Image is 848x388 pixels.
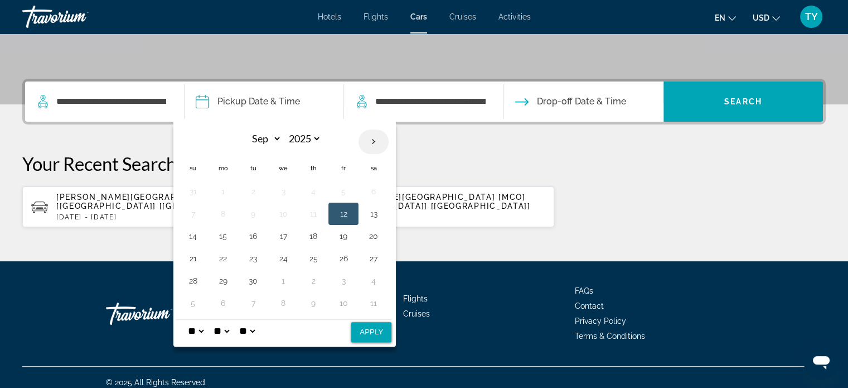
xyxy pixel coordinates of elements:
button: Day 4 [304,184,322,199]
button: Day 6 [365,184,382,199]
a: Hotels [318,12,341,21]
a: Cruises [403,309,430,318]
button: Day 5 [184,295,202,311]
button: Day 11 [365,295,382,311]
div: Search widget [25,82,823,122]
button: Day 3 [274,184,292,199]
button: Day 15 [214,228,232,244]
button: Day 30 [244,273,262,289]
button: Day 12 [335,206,352,222]
a: Privacy Policy [575,317,626,325]
button: Day 10 [274,206,292,222]
button: Day 21 [184,251,202,266]
button: Day 7 [184,206,202,222]
button: Day 14 [184,228,202,244]
button: Next month [358,129,389,155]
button: Day 13 [365,206,382,222]
button: Day 1 [214,184,232,199]
span: TY [805,11,818,22]
button: Day 8 [274,295,292,311]
button: [PERSON_NAME][GEOGRAPHIC_DATA] [MCO] [[GEOGRAPHIC_DATA]] [[GEOGRAPHIC_DATA]][DATE] - [DATE] [22,186,283,228]
span: en [715,13,725,22]
a: Flights [403,294,428,303]
span: [PERSON_NAME][GEOGRAPHIC_DATA] [MCO] [[GEOGRAPHIC_DATA]] [[GEOGRAPHIC_DATA]] [328,193,531,210]
span: USD [753,13,769,22]
a: Cruises [449,12,476,21]
button: Day 2 [304,273,322,289]
button: Day 6 [214,295,232,311]
button: Day 7 [244,295,262,311]
button: Day 9 [244,206,262,222]
button: Day 4 [365,273,382,289]
select: Select hour [186,320,206,342]
button: Day 28 [184,273,202,289]
button: Pickup date [196,82,300,122]
select: Select month [245,129,282,149]
a: Cars [410,12,427,21]
button: Change language [715,9,736,26]
button: Day 18 [304,228,322,244]
a: Travorium [22,2,134,31]
button: Day 22 [214,251,232,266]
button: Day 23 [244,251,262,266]
a: Terms & Conditions [575,332,645,341]
a: Travorium [106,297,217,330]
button: Search [663,82,823,122]
button: Day 9 [304,295,322,311]
button: Drop-off date [515,82,626,122]
a: Activities [498,12,531,21]
button: Day 16 [244,228,262,244]
button: Day 1 [274,273,292,289]
a: FAQs [575,286,593,295]
button: Day 19 [335,228,352,244]
iframe: Button to launch messaging window [803,343,839,379]
button: Day 24 [274,251,292,266]
select: Select minute [211,320,231,342]
span: Search [724,97,762,106]
select: Select AM/PM [237,320,257,342]
button: Day 27 [365,251,382,266]
button: Day 20 [365,228,382,244]
span: © 2025 All Rights Reserved. [106,378,207,387]
button: Day 8 [214,206,232,222]
button: Day 5 [335,184,352,199]
button: Day 25 [304,251,322,266]
a: Flights [364,12,388,21]
p: [DATE] - [DATE] [328,213,545,221]
button: Day 2 [244,184,262,199]
button: Day 31 [184,184,202,199]
button: Day 17 [274,228,292,244]
span: [PERSON_NAME][GEOGRAPHIC_DATA] [MCO] [[GEOGRAPHIC_DATA]] [[GEOGRAPHIC_DATA]] [56,193,259,210]
p: Your Recent Searches [22,152,826,175]
button: Day 29 [214,273,232,289]
button: User Menu [797,5,826,28]
p: [DATE] - [DATE] [56,213,274,221]
button: Day 3 [335,273,352,289]
select: Select year [285,129,321,149]
button: [PERSON_NAME][GEOGRAPHIC_DATA] [MCO] [[GEOGRAPHIC_DATA]] [[GEOGRAPHIC_DATA]][DATE] - [DATE] [294,186,554,228]
span: Drop-off Date & Time [537,94,626,109]
button: Apply [351,322,391,342]
button: Day 11 [304,206,322,222]
a: Contact [575,301,604,310]
button: Day 26 [335,251,352,266]
button: Day 10 [335,295,352,311]
button: Change currency [753,9,780,26]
